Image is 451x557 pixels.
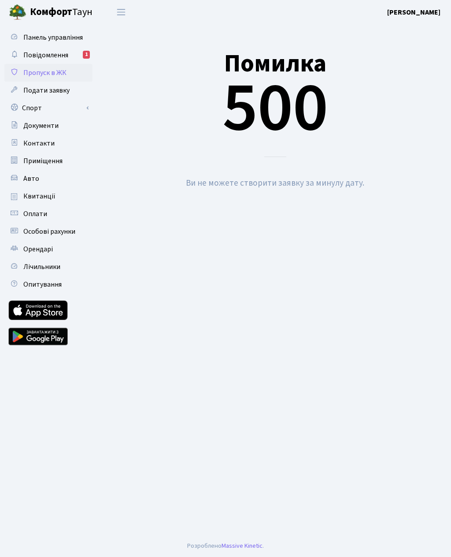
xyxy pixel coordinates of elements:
[23,68,67,78] span: Пропуск в ЖК
[4,46,92,64] a: Повідомлення1
[4,135,92,152] a: Контакти
[23,244,53,254] span: Орендарі
[23,138,55,148] span: Контакти
[187,541,264,551] div: Розроблено .
[23,262,60,272] span: Лічильники
[30,5,92,20] span: Таун
[4,82,92,99] a: Подати заявку
[186,177,364,189] small: Ви не можете створити заявку за минулу дату.
[4,187,92,205] a: Квитанції
[9,4,26,21] img: logo.png
[4,29,92,46] a: Панель управління
[23,86,70,95] span: Подати заявку
[387,7,440,18] a: [PERSON_NAME]
[4,152,92,170] a: Приміщення
[23,50,68,60] span: Повідомлення
[4,240,92,258] a: Орендарі
[83,51,90,59] div: 1
[4,258,92,276] a: Лічильники
[222,541,262,550] a: Massive Kinetic
[23,33,83,42] span: Панель управління
[4,205,92,223] a: Оплати
[224,46,326,81] small: Помилка
[4,223,92,240] a: Особові рахунки
[4,99,92,117] a: Спорт
[4,170,92,187] a: Авто
[23,209,47,219] span: Оплати
[387,7,440,17] b: [PERSON_NAME]
[4,276,92,293] a: Опитування
[23,121,59,131] span: Документи
[110,5,132,19] button: Переключити навігацію
[4,64,92,82] a: Пропуск в ЖК
[23,191,55,201] span: Квитанції
[4,117,92,135] a: Документи
[23,280,62,289] span: Опитування
[23,156,63,166] span: Приміщення
[112,28,438,157] div: 500
[30,5,72,19] b: Комфорт
[23,227,75,236] span: Особові рахунки
[23,174,39,183] span: Авто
